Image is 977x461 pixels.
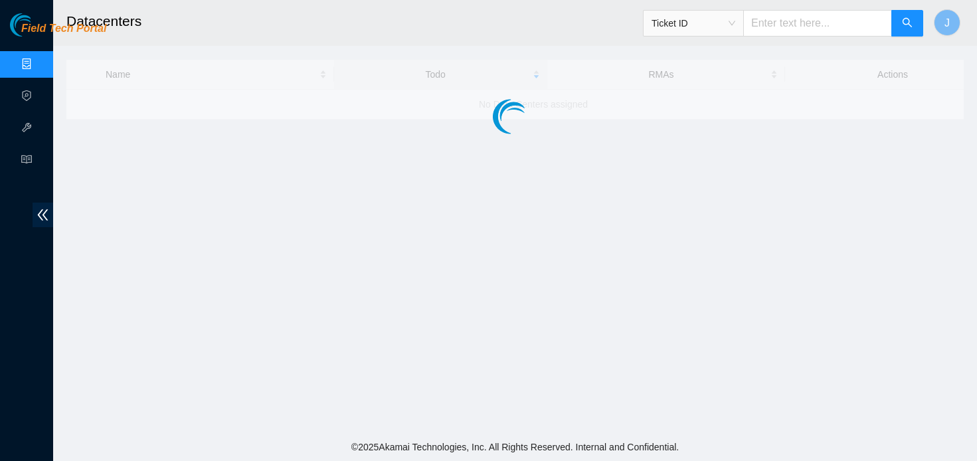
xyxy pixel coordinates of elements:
[10,13,67,37] img: Akamai Technologies
[21,148,32,175] span: read
[902,17,913,30] span: search
[934,9,960,36] button: J
[743,10,892,37] input: Enter text here...
[891,10,923,37] button: search
[21,23,106,35] span: Field Tech Portal
[944,15,950,31] span: J
[53,433,977,461] footer: © 2025 Akamai Technologies, Inc. All Rights Reserved. Internal and Confidential.
[652,13,735,33] span: Ticket ID
[10,24,106,41] a: Akamai TechnologiesField Tech Portal
[33,203,53,227] span: double-left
